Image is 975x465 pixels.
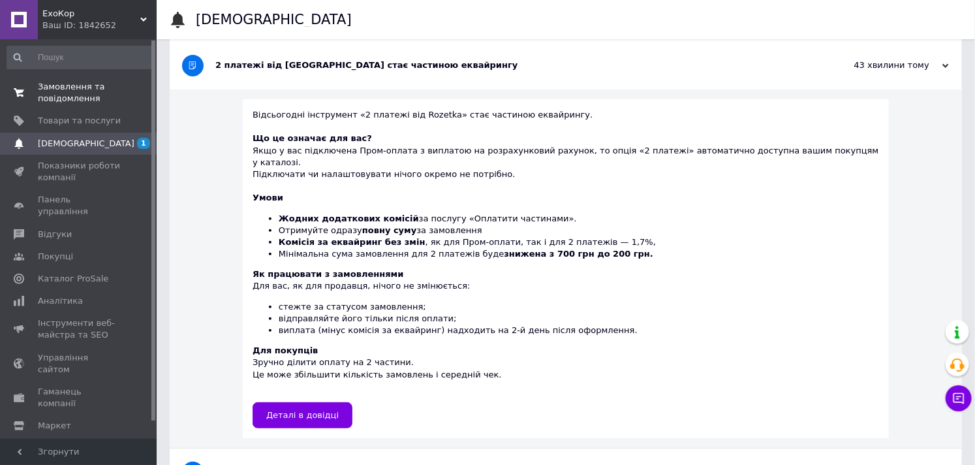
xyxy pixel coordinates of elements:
div: Ваш ID: 1842652 [42,20,157,31]
span: Замовлення та повідомлення [38,81,121,104]
b: знижена з 700 грн до 200 грн. [504,249,653,259]
h1: [DEMOGRAPHIC_DATA] [196,12,352,27]
div: Для вас, як для продавця, нічого не змінюється: [253,268,879,336]
span: Гаманець компанії [38,386,121,409]
b: Для покупців [253,345,318,355]
span: Відгуки [38,229,72,240]
div: Якщо у вас підключена Пром-оплата з виплатою на розрахунковий рахунок, то опція «2 платежі» автом... [253,133,879,180]
span: Покупці [38,251,73,263]
span: Показники роботи компанії [38,160,121,184]
b: Як працювати з замовленнями [253,269,403,279]
span: Деталі в довідці [266,410,339,420]
li: відправляйте його тільки після оплати; [279,313,879,325]
a: Деталі в довідці [253,402,352,428]
b: Комісія за еквайринг без змін [279,237,426,247]
span: Інструменти веб-майстра та SEO [38,317,121,341]
b: повну суму [362,225,416,235]
li: , як для Пром-оплати, так і для 2 платежів — 1,7%, [279,236,879,248]
span: Панель управління [38,194,121,217]
li: за послугу «Оплатити частинами». [279,213,879,225]
button: Чат з покупцем [946,385,972,411]
span: Каталог ProSale [38,273,108,285]
div: Відсьогодні інструмент «2 платежі від Rozetka» стає частиною еквайрингу. [253,109,879,133]
span: Маркет [38,420,71,432]
div: 2 платежі від [GEOGRAPHIC_DATA] стає частиною еквайрингу [215,59,818,71]
b: Жодних додаткових комісій [279,214,419,223]
span: ЕхоКор [42,8,140,20]
b: Умови [253,193,283,202]
li: Мінімальна сума замовлення для 2 платежів буде [279,248,879,260]
li: стежте за статусом замовлення; [279,301,879,313]
span: Управління сайтом [38,352,121,376]
b: Що це означає для вас? [253,133,372,143]
div: Зручно ділити оплату на 2 частини. Це може збільшити кількість замовлень і середній чек. [253,345,879,393]
span: Аналітика [38,295,83,307]
li: Отримуйте одразу за замовлення [279,225,879,236]
span: Товари та послуги [38,115,121,127]
span: [DEMOGRAPHIC_DATA] [38,138,134,150]
input: Пошук [7,46,154,69]
span: 1 [137,138,150,149]
div: 43 хвилини тому [818,59,949,71]
li: виплата (мінус комісія за еквайринг) надходить на 2-й день після оформлення. [279,325,879,336]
